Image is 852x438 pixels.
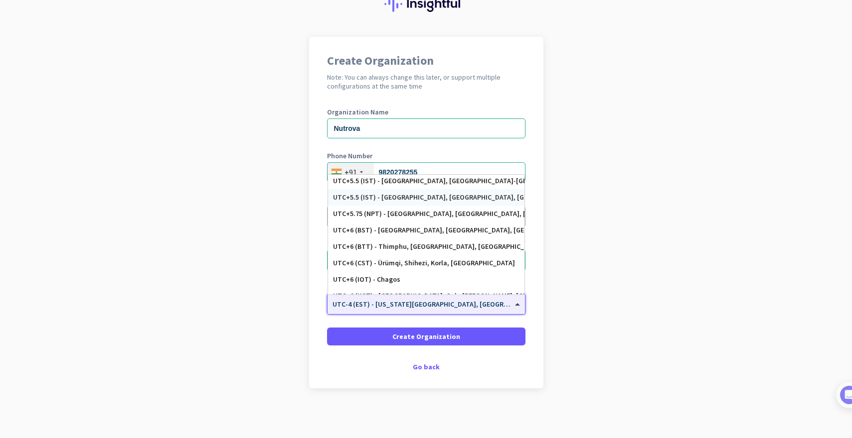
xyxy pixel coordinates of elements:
div: +91 [344,167,357,177]
div: UTC+6 (KGT) - [GEOGRAPHIC_DATA], Osh, [PERSON_NAME], [GEOGRAPHIC_DATA] [333,292,519,300]
div: UTC+5.75 (NPT) - [GEOGRAPHIC_DATA], [GEOGRAPHIC_DATA], [GEOGRAPHIC_DATA], [GEOGRAPHIC_DATA] [333,210,519,218]
div: Go back [327,363,525,370]
label: Organization Time Zone [327,284,525,291]
h2: Note: You can always change this later, or support multiple configurations at the same time [327,73,525,91]
label: Organization Size (Optional) [327,240,525,247]
div: UTC+6 (CST) - Ürümqi, Shihezi, Korla, [GEOGRAPHIC_DATA] [333,259,519,267]
div: UTC+6 (IOT) - Chagos [333,275,519,284]
input: 74104 10123 [327,162,525,182]
div: UTC+6 (BTT) - Thimphu, [GEOGRAPHIC_DATA], [GEOGRAPHIC_DATA], [GEOGRAPHIC_DATA] [333,242,519,251]
div: UTC+6 (BST) - [GEOGRAPHIC_DATA], [GEOGRAPHIC_DATA], [GEOGRAPHIC_DATA], [GEOGRAPHIC_DATA] [333,226,519,234]
label: Organization Name [327,109,525,115]
div: Options List [328,175,524,294]
h1: Create Organization [327,55,525,67]
button: Create Organization [327,328,525,345]
span: Create Organization [392,331,460,341]
input: What is the name of your organization? [327,118,525,138]
div: UTC+5.5 (IST) - [GEOGRAPHIC_DATA], [GEOGRAPHIC_DATA]-[GEOGRAPHIC_DATA], [GEOGRAPHIC_DATA], [GEOGR... [333,177,519,185]
div: UTC+5.5 (IST) - [GEOGRAPHIC_DATA], [GEOGRAPHIC_DATA], [GEOGRAPHIC_DATA], [GEOGRAPHIC_DATA] [333,193,519,202]
label: Organization language [327,196,400,203]
label: Phone Number [327,152,525,159]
